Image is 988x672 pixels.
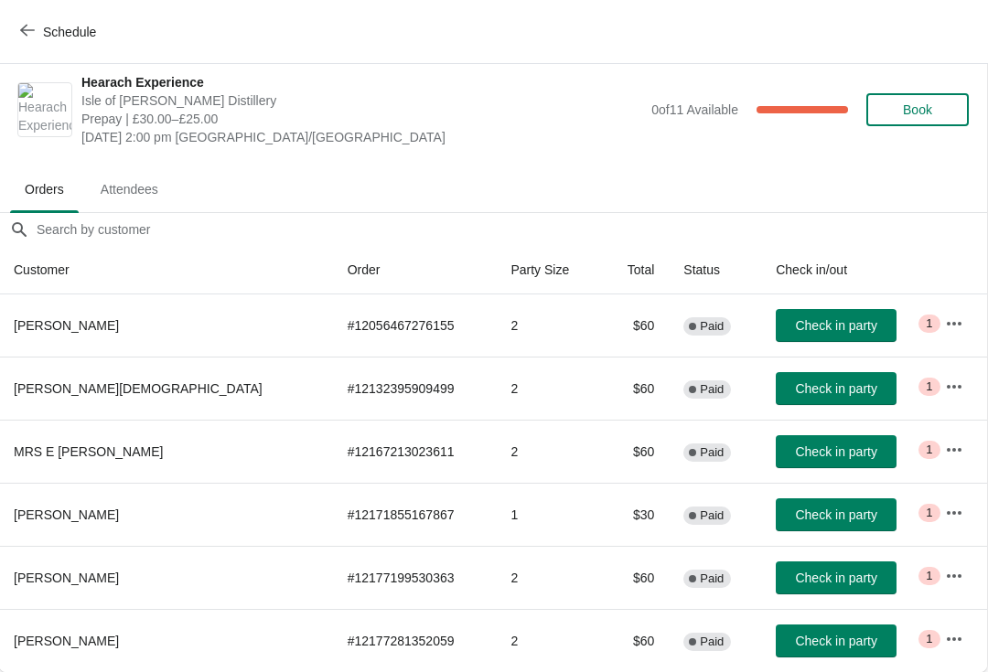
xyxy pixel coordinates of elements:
[776,309,897,342] button: Check in party
[18,83,71,136] img: Hearach Experience
[81,91,642,110] span: Isle of [PERSON_NAME] Distillery
[9,16,111,48] button: Schedule
[776,624,897,657] button: Check in party
[333,546,497,609] td: # 12177199530363
[14,318,119,333] span: [PERSON_NAME]
[81,128,642,146] span: [DATE] 2:00 pm [GEOGRAPHIC_DATA]/[GEOGRAPHIC_DATA]
[926,569,932,583] span: 1
[333,609,497,672] td: # 12177281352059
[601,294,669,357] td: $60
[333,357,497,420] td: # 12132395909499
[14,444,163,459] span: MRS E [PERSON_NAME]
[496,483,601,546] td: 1
[81,110,642,128] span: Prepay | £30.00–£25.00
[926,316,932,331] span: 1
[776,561,897,594] button: Check in party
[43,25,96,39] span: Schedule
[700,571,724,586] span: Paid
[496,609,601,672] td: 2
[700,635,724,649] span: Paid
[601,609,669,672] td: $60
[776,372,897,405] button: Check in party
[496,357,601,420] td: 2
[700,508,724,523] span: Paid
[903,102,932,117] span: Book
[81,73,642,91] span: Hearach Experience
[700,445,724,460] span: Paid
[795,507,876,522] span: Check in party
[496,294,601,357] td: 2
[795,381,876,396] span: Check in party
[700,319,724,334] span: Paid
[776,435,897,468] button: Check in party
[926,506,932,520] span: 1
[926,379,932,394] span: 1
[795,634,876,648] span: Check in party
[926,443,932,457] span: 1
[14,381,263,396] span: [PERSON_NAME][DEMOGRAPHIC_DATA]
[761,246,929,294] th: Check in/out
[14,634,119,648] span: [PERSON_NAME]
[496,420,601,483] td: 2
[333,420,497,483] td: # 12167213023611
[776,498,897,531] button: Check in party
[926,632,932,646] span: 1
[795,444,876,459] span: Check in party
[496,546,601,609] td: 2
[333,294,497,357] td: # 12056467276155
[14,507,119,522] span: [PERSON_NAME]
[651,102,738,117] span: 0 of 11 Available
[795,318,876,333] span: Check in party
[86,173,173,206] span: Attendees
[333,483,497,546] td: # 12171855167867
[601,546,669,609] td: $60
[601,483,669,546] td: $30
[669,246,761,294] th: Status
[36,213,987,246] input: Search by customer
[601,420,669,483] td: $60
[795,571,876,585] span: Check in party
[601,357,669,420] td: $60
[866,93,969,126] button: Book
[601,246,669,294] th: Total
[496,246,601,294] th: Party Size
[700,382,724,397] span: Paid
[14,571,119,585] span: [PERSON_NAME]
[10,173,79,206] span: Orders
[333,246,497,294] th: Order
